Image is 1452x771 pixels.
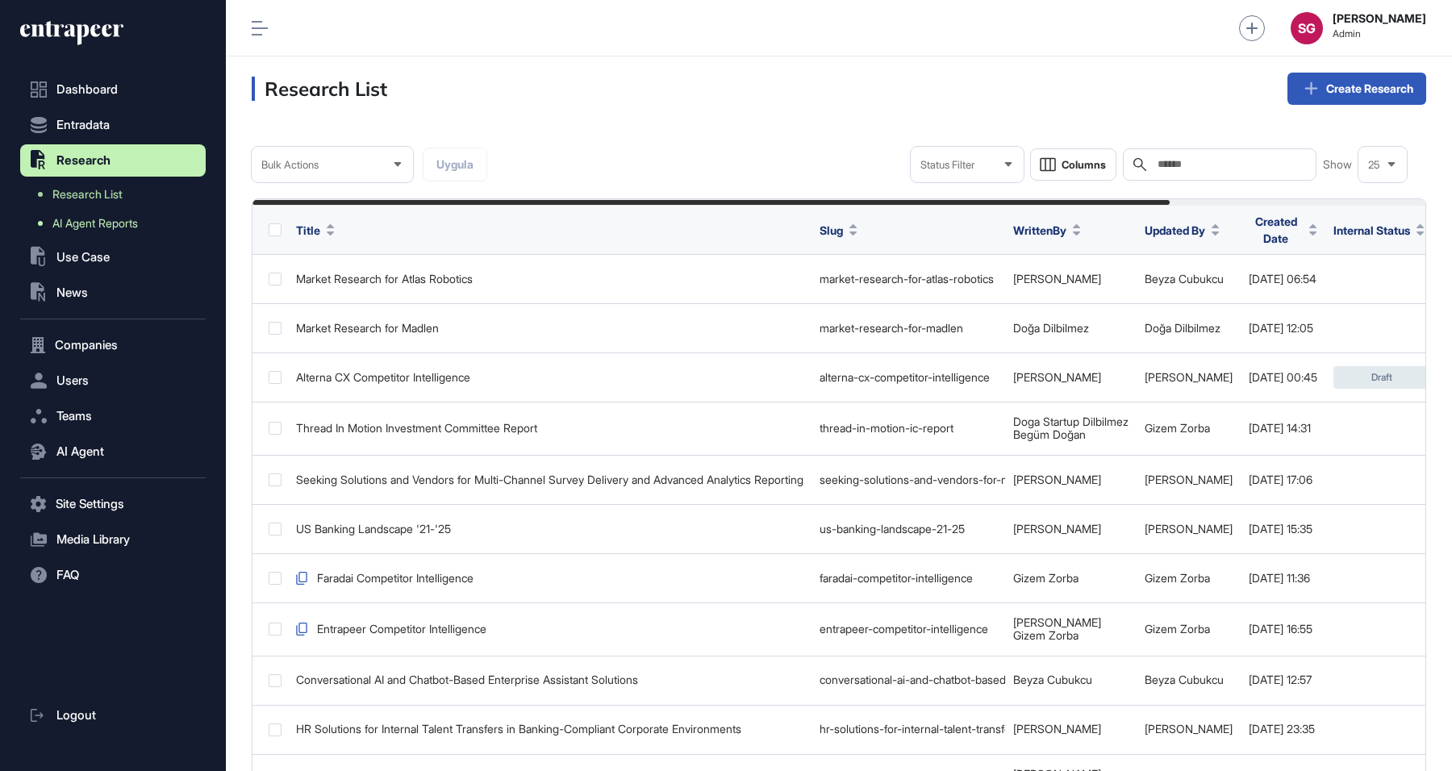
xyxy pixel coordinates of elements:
[56,709,96,722] span: Logout
[56,83,118,96] span: Dashboard
[20,109,206,141] button: Entradata
[1249,322,1317,335] div: [DATE] 12:05
[1013,615,1101,629] a: [PERSON_NAME]
[56,445,104,458] span: AI Agent
[20,699,206,731] a: Logout
[296,673,803,686] div: Conversational AI and Chatbot-Based Enterprise Assistant Solutions
[1013,722,1101,736] a: [PERSON_NAME]
[1145,571,1210,585] a: Gizem Zorba
[296,723,803,736] div: HR Solutions for Internal Talent Transfers in Banking-Compliant Corporate Environments
[1145,673,1224,686] a: Beyza Cubukcu
[1145,321,1220,335] a: Doğa Dilbilmez
[296,623,803,636] div: Entrapeer Competitor Intelligence
[52,217,138,230] span: AI Agent Reports
[1013,222,1081,239] button: WrittenBy
[20,559,206,591] button: FAQ
[1013,673,1092,686] a: Beyza Cubukcu
[56,251,110,264] span: Use Case
[1145,473,1233,486] a: [PERSON_NAME]
[820,523,997,536] div: us-banking-landscape-21-25
[1249,371,1317,384] div: [DATE] 00:45
[820,422,997,435] div: thread-in-motion-ic-report
[56,410,92,423] span: Teams
[296,473,803,486] div: Seeking Solutions and Vendors for Multi-Channel Survey Delivery and Advanced Analytics Reporting
[28,180,206,209] a: Research List
[56,286,88,299] span: News
[1013,571,1079,585] a: Gizem Zorba
[296,371,803,384] div: Alterna CX Competitor Intelligence
[261,159,319,171] span: Bulk Actions
[296,273,803,285] div: Market Research for Atlas Robotics
[1145,370,1233,384] a: [PERSON_NAME]
[820,222,843,239] span: Slug
[20,144,206,177] button: Research
[1249,572,1317,585] div: [DATE] 11:36
[56,569,79,581] span: FAQ
[20,277,206,309] button: News
[820,371,997,384] div: alterna-cx-competitor-intelligence
[20,436,206,468] button: AI Agent
[296,222,335,239] button: Title
[1333,12,1426,25] strong: [PERSON_NAME]
[1013,628,1079,642] a: Gizem Zorba
[1333,366,1430,389] div: Draft
[20,73,206,106] a: Dashboard
[1145,622,1210,636] a: Gizem Zorba
[1145,222,1205,239] span: Updated By
[1249,213,1317,247] button: Created Date
[1333,28,1426,40] span: Admin
[52,188,123,201] span: Research List
[820,673,997,686] div: conversational-ai-and-chatbot-based-enterprise-assistant-solutions
[1013,427,1086,441] a: Begüm Doğan
[1013,222,1066,239] span: WrittenBy
[1368,159,1380,171] span: 25
[1145,272,1224,285] a: Beyza Cubukcu
[1145,722,1233,736] a: [PERSON_NAME]
[1145,421,1210,435] a: Gizem Zorba
[1030,148,1116,181] button: Columns
[820,473,997,486] div: seeking-solutions-and-vendors-for-multi-channel-survey-delivery-and-advanced-analytics-reporting
[20,488,206,520] button: Site Settings
[1013,272,1101,285] a: [PERSON_NAME]
[28,209,206,238] a: AI Agent Reports
[920,159,974,171] span: Status Filter
[1249,673,1317,686] div: [DATE] 12:57
[820,723,997,736] div: hr-solutions-for-internal-talent-transfers-in-banking-compliant-corporate-environments
[820,623,997,636] div: entrapeer-competitor-intelligence
[296,322,803,335] div: Market Research for Madlen
[820,322,997,335] div: market-research-for-madlen
[20,241,206,273] button: Use Case
[1333,222,1425,239] button: Internal Status
[1291,12,1323,44] button: SG
[1249,422,1317,435] div: [DATE] 14:31
[820,222,857,239] button: Slug
[1013,321,1089,335] a: Doğa Dilbilmez
[1062,159,1106,171] span: Columns
[1249,473,1317,486] div: [DATE] 17:06
[820,273,997,285] div: market-research-for-atlas-robotics
[56,154,111,167] span: Research
[56,533,130,546] span: Media Library
[20,365,206,397] button: Users
[296,572,803,585] div: Faradai Competitor Intelligence
[296,422,803,435] div: Thread In Motion Investment Committee Report
[820,572,997,585] div: faradai-competitor-intelligence
[252,77,387,101] h3: Research List
[20,329,206,361] button: Companies
[1249,723,1317,736] div: [DATE] 23:35
[1013,370,1101,384] a: [PERSON_NAME]
[55,339,118,352] span: Companies
[1013,522,1101,536] a: [PERSON_NAME]
[56,374,89,387] span: Users
[1013,473,1101,486] a: [PERSON_NAME]
[1249,623,1317,636] div: [DATE] 16:55
[296,523,803,536] div: US Banking Landscape '21-'25
[1013,415,1129,428] a: Doga Startup Dilbilmez
[1333,222,1410,239] span: Internal Status
[56,119,110,131] span: Entradata
[1249,213,1303,247] span: Created Date
[1145,522,1233,536] a: [PERSON_NAME]
[20,523,206,556] button: Media Library
[296,222,320,239] span: Title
